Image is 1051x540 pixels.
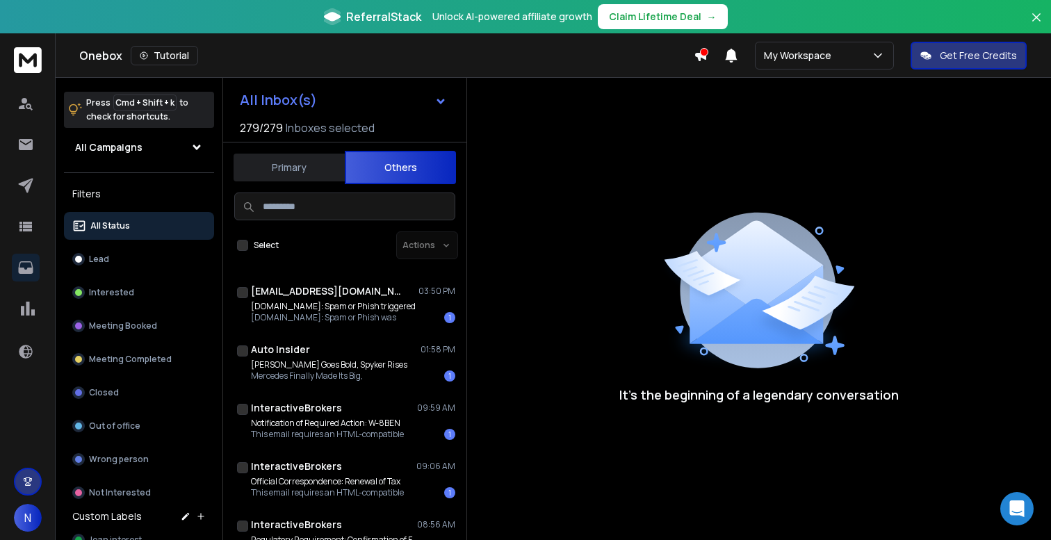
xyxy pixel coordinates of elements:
p: Lead [89,254,109,265]
p: 09:59 AM [417,402,455,414]
div: Onebox [79,46,694,65]
button: Out of office [64,412,214,440]
p: [PERSON_NAME] Goes Bold, Spyker Rises [251,359,407,370]
button: Not Interested [64,479,214,507]
p: Notification of Required Action: W-8BEN [251,418,404,429]
span: Cmd + Shift + k [113,95,177,111]
p: 08:56 AM [417,519,455,530]
h1: All Inbox(s) [240,93,317,107]
button: Closed [64,379,214,407]
button: Wrong person [64,445,214,473]
button: Primary [234,152,345,183]
span: → [707,10,717,24]
p: Not Interested [89,487,151,498]
p: Out of office [89,420,140,432]
p: Press to check for shortcuts. [86,96,188,124]
p: It’s the beginning of a legendary conversation [619,385,899,404]
p: Meeting Completed [89,354,172,365]
h3: Filters [64,184,214,204]
p: This email requires an HTML-compatible [251,429,404,440]
span: ReferralStack [346,8,421,25]
button: Meeting Booked [64,312,214,340]
button: Claim Lifetime Deal→ [598,4,728,29]
p: Official Correspondence: Renewal of Tax [251,476,404,487]
div: 1 [444,487,455,498]
h1: [EMAIL_ADDRESS][DOMAIN_NAME] [251,284,404,298]
span: 279 / 279 [240,120,283,136]
h1: Auto Insider [251,343,310,357]
button: N [14,504,42,532]
p: 03:50 PM [418,286,455,297]
button: All Inbox(s) [229,86,458,114]
p: This email requires an HTML-compatible [251,487,404,498]
div: 1 [444,429,455,440]
p: Interested [89,287,134,298]
h1: All Campaigns [75,140,142,154]
p: All Status [90,220,130,231]
button: Others [345,151,456,184]
p: 01:58 PM [421,344,455,355]
button: Interested [64,279,214,306]
button: All Campaigns [64,133,214,161]
h3: Inboxes selected [286,120,375,136]
p: Meeting Booked [89,320,157,332]
p: 09:06 AM [416,461,455,472]
h1: InteractiveBrokers [251,459,342,473]
p: Closed [89,387,119,398]
p: Get Free Credits [940,49,1017,63]
p: [DOMAIN_NAME]: Spam or Phish was [251,312,416,323]
p: Wrong person [89,454,149,465]
h1: InteractiveBrokers [251,518,342,532]
div: 1 [444,312,455,323]
button: Lead [64,245,214,273]
p: My Workspace [764,49,837,63]
div: 1 [444,370,455,382]
button: Meeting Completed [64,345,214,373]
h1: InteractiveBrokers [251,401,342,415]
button: All Status [64,212,214,240]
h3: Custom Labels [72,509,142,523]
p: [DOMAIN_NAME]: Spam or Phish triggered [251,301,416,312]
div: Open Intercom Messenger [1000,492,1034,525]
p: Unlock AI-powered affiliate growth [432,10,592,24]
button: Get Free Credits [911,42,1027,69]
button: Close banner [1027,8,1045,42]
p: Mercedes Finally Made Its Big, [251,370,407,382]
label: Select [254,240,279,251]
button: Tutorial [131,46,198,65]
